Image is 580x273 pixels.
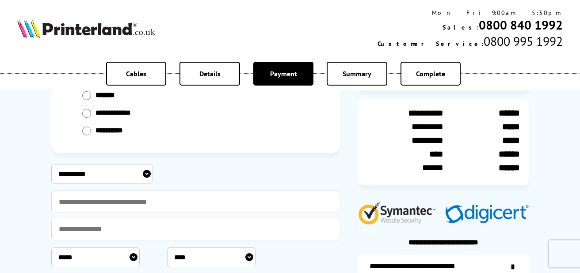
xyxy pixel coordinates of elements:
[126,69,146,78] span: Cables
[378,40,484,48] span: Customer Service:
[443,23,479,31] span: Sales:
[270,69,297,78] span: Payment
[378,9,563,17] div: Mon - Fri 9:00am - 5:30pm
[416,69,445,78] span: Complete
[484,33,563,49] span: 0800 995 1992
[199,69,221,78] span: Details
[343,69,371,78] span: Summary
[479,17,563,33] a: 0800 840 1992
[17,19,155,38] img: Printerland Logo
